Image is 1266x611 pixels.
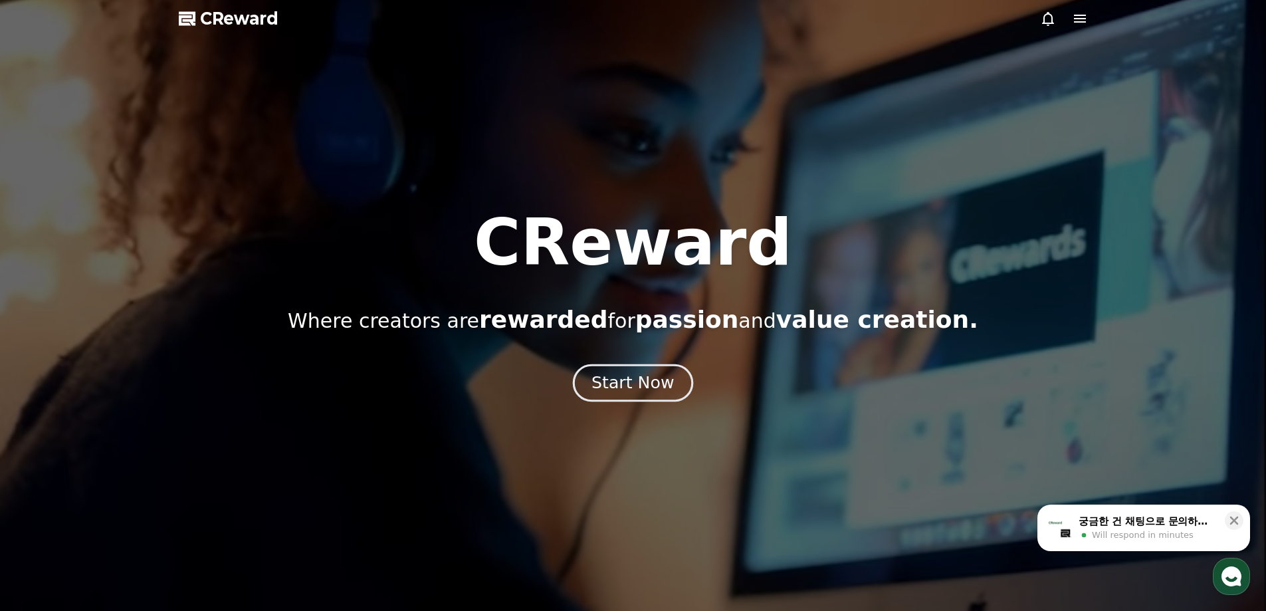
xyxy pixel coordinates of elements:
[776,306,978,333] span: value creation.
[197,441,229,452] span: Settings
[110,442,150,453] span: Messages
[474,211,792,275] h1: CReward
[573,364,693,402] button: Start Now
[576,378,690,391] a: Start Now
[288,306,978,333] p: Where creators are for and
[179,8,278,29] a: CReward
[591,372,674,394] div: Start Now
[635,306,739,333] span: passion
[34,441,57,452] span: Home
[200,8,278,29] span: CReward
[88,422,171,455] a: Messages
[4,422,88,455] a: Home
[479,306,607,333] span: rewarded
[171,422,255,455] a: Settings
